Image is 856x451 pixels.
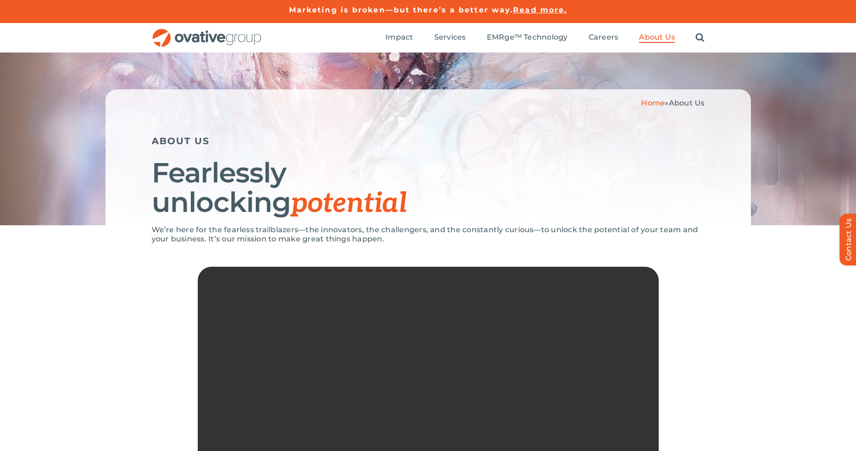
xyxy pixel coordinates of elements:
span: potential [291,187,407,220]
span: » [641,99,704,107]
p: We’re here for the fearless trailblazers—the innovators, the challengers, and the constantly curi... [152,225,705,244]
a: Impact [385,33,413,43]
a: Careers [589,33,619,43]
nav: Menu [385,23,704,53]
span: About Us [639,33,675,42]
span: Impact [385,33,413,42]
a: EMRge™ Technology [487,33,568,43]
span: EMRge™ Technology [487,33,568,42]
a: Marketing is broken—but there’s a better way. [289,6,514,14]
a: OG_Full_horizontal_RGB [152,28,262,36]
a: Services [434,33,466,43]
a: Read more. [513,6,567,14]
h5: ABOUT US [152,135,705,146]
a: About Us [639,33,675,43]
span: Services [434,33,466,42]
h1: Fearlessly unlocking [152,158,705,218]
span: About Us [669,99,705,107]
span: Careers [589,33,619,42]
a: Search [696,33,704,43]
a: Home [641,99,665,107]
